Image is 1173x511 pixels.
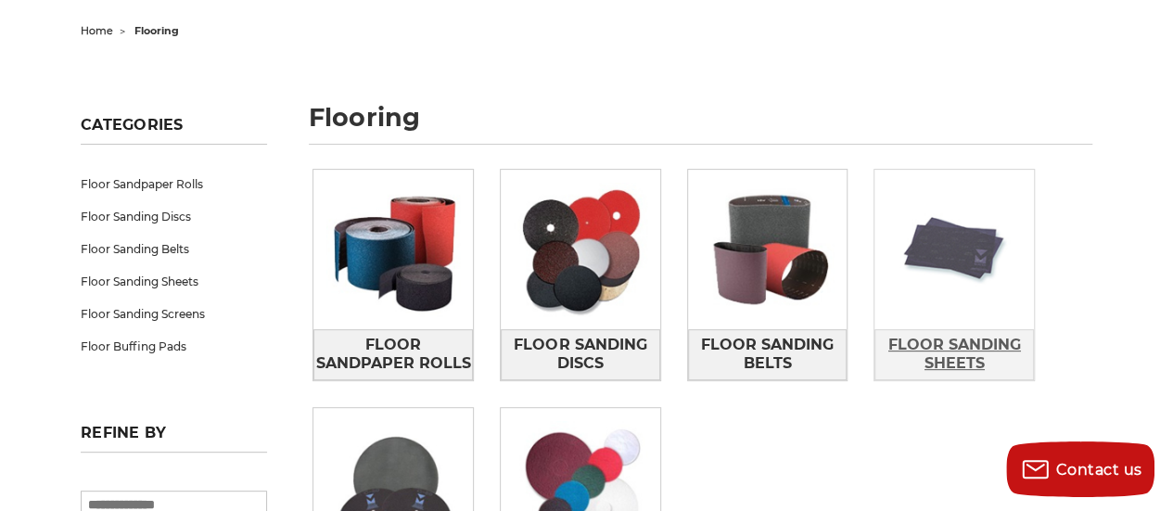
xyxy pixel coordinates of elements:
a: Floor Buffing Pads [81,330,267,363]
a: home [81,24,113,37]
h5: Refine by [81,424,267,453]
a: Floor Sanding Screens [81,298,267,330]
a: Floor Sanding Sheets [81,265,267,298]
a: Floor Sanding Discs [501,329,660,380]
h1: flooring [309,105,1092,145]
a: Floor Sanding Belts [81,233,267,265]
a: Floor Sanding Belts [688,329,848,380]
img: Floor Sanding Discs [501,170,660,329]
img: Floor Sanding Belts [688,170,848,329]
a: Floor Sanding Discs [81,200,267,233]
span: Floor Sandpaper Rolls [314,329,472,379]
a: Floor Sandpaper Rolls [313,329,473,380]
img: Floor Sanding Sheets [874,170,1034,329]
span: Contact us [1056,461,1142,479]
span: Floor Sanding Discs [502,329,659,379]
a: Floor Sandpaper Rolls [81,168,267,200]
img: Floor Sandpaper Rolls [313,170,473,329]
span: Floor Sanding Belts [689,329,847,379]
h5: Categories [81,116,267,145]
span: flooring [134,24,179,37]
a: Floor Sanding Sheets [874,329,1034,380]
button: Contact us [1006,441,1154,497]
span: Floor Sanding Sheets [875,329,1033,379]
